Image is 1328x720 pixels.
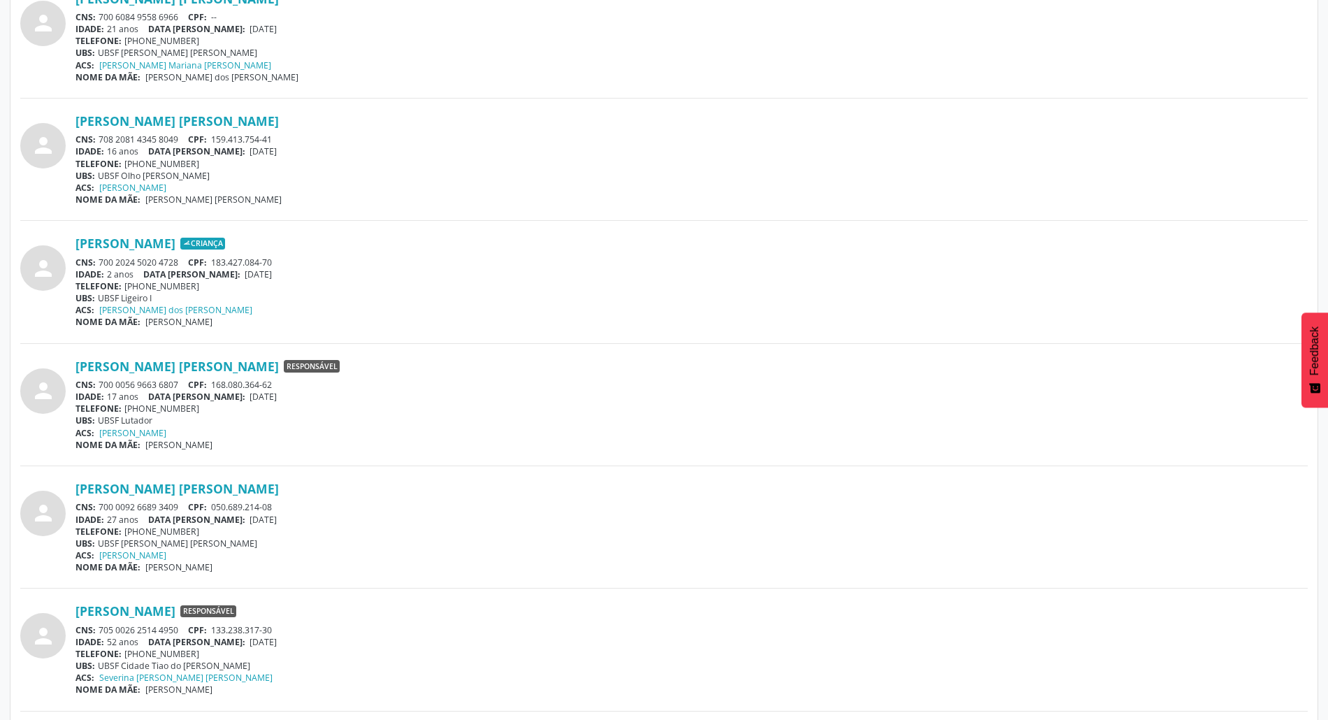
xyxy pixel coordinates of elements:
[75,403,122,415] span: TELEFONE:
[245,268,272,280] span: [DATE]
[75,145,1308,157] div: 16 anos
[148,145,245,157] span: DATA [PERSON_NAME]:
[75,292,95,304] span: UBS:
[75,134,96,145] span: CNS:
[75,427,94,439] span: ACS:
[75,170,1308,182] div: UBSF Olho [PERSON_NAME]
[75,304,94,316] span: ACS:
[75,415,1308,426] div: UBSF Lutador
[31,624,56,649] i: person
[75,636,1308,648] div: 52 anos
[145,316,212,328] span: [PERSON_NAME]
[31,133,56,158] i: person
[188,11,207,23] span: CPF:
[75,11,96,23] span: CNS:
[75,439,140,451] span: NOME DA MÃE:
[99,549,166,561] a: [PERSON_NAME]
[211,379,272,391] span: 168.080.364-62
[75,672,94,684] span: ACS:
[148,391,245,403] span: DATA [PERSON_NAME]:
[145,439,212,451] span: [PERSON_NAME]
[250,514,277,526] span: [DATE]
[250,145,277,157] span: [DATE]
[145,561,212,573] span: [PERSON_NAME]
[75,257,96,268] span: CNS:
[75,501,1308,513] div: 700 0092 6689 3409
[75,415,95,426] span: UBS:
[31,501,56,526] i: person
[188,624,207,636] span: CPF:
[75,514,1308,526] div: 27 anos
[250,636,277,648] span: [DATE]
[75,113,279,129] a: [PERSON_NAME] [PERSON_NAME]
[75,292,1308,304] div: UBSF Ligeiro I
[75,391,1308,403] div: 17 anos
[75,481,279,496] a: [PERSON_NAME] [PERSON_NAME]
[180,238,225,250] span: Criança
[145,684,212,696] span: [PERSON_NAME]
[99,182,166,194] a: [PERSON_NAME]
[99,427,166,439] a: [PERSON_NAME]
[211,624,272,636] span: 133.238.317-30
[75,257,1308,268] div: 700 2024 5020 4728
[75,526,122,538] span: TELEFONE:
[75,538,95,549] span: UBS:
[75,391,104,403] span: IDADE:
[188,134,207,145] span: CPF:
[75,280,122,292] span: TELEFONE:
[75,170,95,182] span: UBS:
[75,526,1308,538] div: [PHONE_NUMBER]
[75,648,122,660] span: TELEFONE:
[75,514,104,526] span: IDADE:
[75,403,1308,415] div: [PHONE_NUMBER]
[211,501,272,513] span: 050.689.214-08
[75,59,94,71] span: ACS:
[75,268,104,280] span: IDADE:
[75,624,1308,636] div: 705 0026 2514 4950
[99,304,252,316] a: [PERSON_NAME] dos [PERSON_NAME]
[75,501,96,513] span: CNS:
[75,23,1308,35] div: 21 anos
[188,257,207,268] span: CPF:
[75,194,140,206] span: NOME DA MÃE:
[75,549,94,561] span: ACS:
[75,35,1308,47] div: [PHONE_NUMBER]
[211,257,272,268] span: 183.427.084-70
[143,268,240,280] span: DATA [PERSON_NAME]:
[75,636,104,648] span: IDADE:
[75,47,95,59] span: UBS:
[250,23,277,35] span: [DATE]
[75,684,140,696] span: NOME DA MÃE:
[148,636,245,648] span: DATA [PERSON_NAME]:
[75,145,104,157] span: IDADE:
[75,660,95,672] span: UBS:
[75,660,1308,672] div: UBSF Cidade Tiao do [PERSON_NAME]
[188,379,207,391] span: CPF:
[145,71,298,83] span: [PERSON_NAME] dos [PERSON_NAME]
[75,280,1308,292] div: [PHONE_NUMBER]
[75,158,122,170] span: TELEFONE:
[1301,312,1328,408] button: Feedback - Mostrar pesquisa
[211,11,217,23] span: --
[75,359,279,374] a: [PERSON_NAME] [PERSON_NAME]
[145,194,282,206] span: [PERSON_NAME] [PERSON_NAME]
[75,47,1308,59] div: UBSF [PERSON_NAME] [PERSON_NAME]
[148,23,245,35] span: DATA [PERSON_NAME]:
[75,11,1308,23] div: 700 6084 9558 6966
[75,648,1308,660] div: [PHONE_NUMBER]
[75,268,1308,280] div: 2 anos
[75,379,96,391] span: CNS:
[31,10,56,36] i: person
[284,360,340,373] span: Responsável
[99,59,271,71] a: [PERSON_NAME] Mariana [PERSON_NAME]
[75,158,1308,170] div: [PHONE_NUMBER]
[75,561,140,573] span: NOME DA MÃE:
[180,605,236,618] span: Responsável
[250,391,277,403] span: [DATE]
[148,514,245,526] span: DATA [PERSON_NAME]:
[188,501,207,513] span: CPF:
[75,71,140,83] span: NOME DA MÃE:
[75,35,122,47] span: TELEFONE:
[31,378,56,403] i: person
[1308,326,1321,375] span: Feedback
